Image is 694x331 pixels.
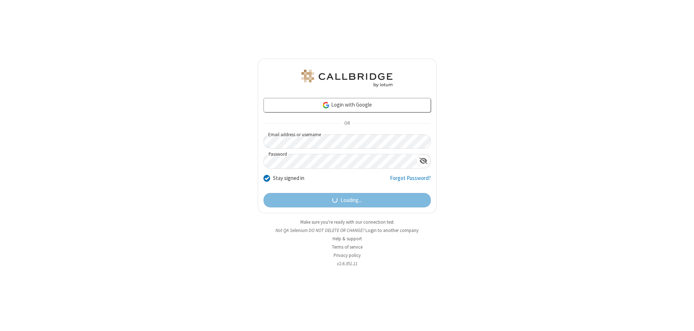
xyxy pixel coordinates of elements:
li: Not QA Selenium DO NOT DELETE OR CHANGE? [258,227,437,234]
a: Terms of service [332,244,363,250]
a: Forgot Password? [390,174,431,188]
img: google-icon.png [322,101,330,109]
div: Show password [416,154,430,168]
a: Login with Google [264,98,431,112]
iframe: Chat [676,312,689,326]
a: Privacy policy [334,252,361,258]
button: Loading... [264,193,431,207]
label: Stay signed in [273,174,304,182]
button: Login to another company [365,227,419,234]
img: QA Selenium DO NOT DELETE OR CHANGE [300,70,394,87]
li: v2.6.351.11 [258,260,437,267]
input: Password [264,154,416,168]
span: OR [341,119,353,129]
span: Loading... [340,196,362,205]
a: Make sure you're ready with our connection test [300,219,394,225]
input: Email address or username [264,134,431,149]
a: Help & support [333,236,362,242]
